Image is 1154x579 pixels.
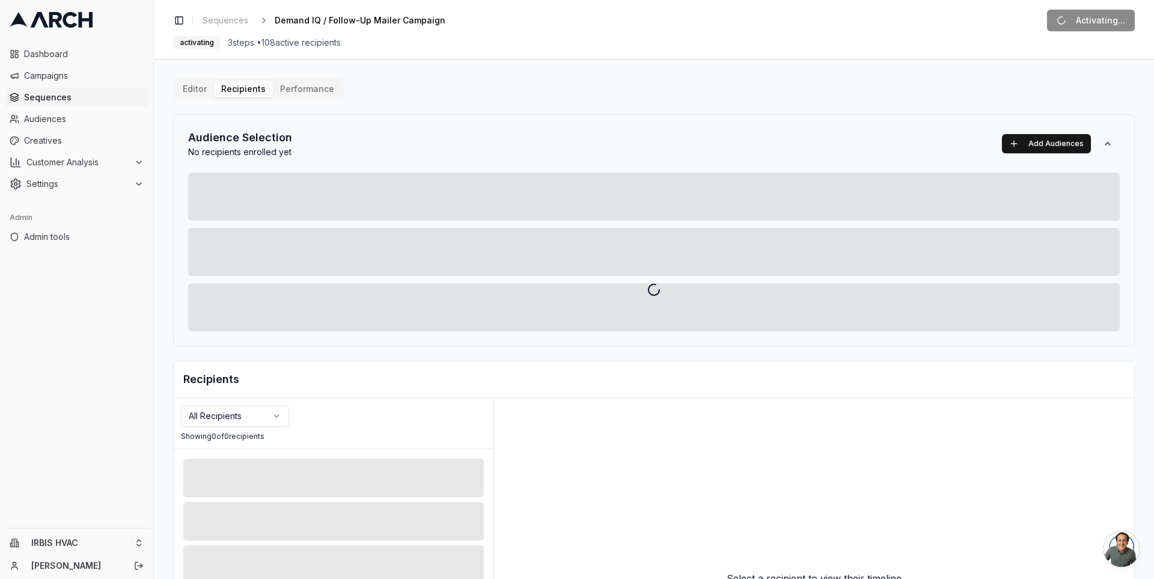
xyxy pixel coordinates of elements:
[5,153,148,172] button: Customer Analysis
[31,560,121,572] a: [PERSON_NAME]
[24,70,144,82] span: Campaigns
[5,44,148,64] a: Dashboard
[130,557,147,574] button: Log out
[5,88,148,107] a: Sequences
[24,91,144,103] span: Sequences
[5,131,148,150] a: Creatives
[5,66,148,85] a: Campaigns
[5,109,148,129] a: Audiences
[26,156,129,168] span: Customer Analysis
[26,178,129,190] span: Settings
[24,231,144,243] span: Admin tools
[1104,531,1140,567] div: Open chat
[5,174,148,194] button: Settings
[31,538,129,548] span: IRBIS HVAC
[5,227,148,247] a: Admin tools
[5,533,148,553] button: IRBIS HVAC
[24,113,144,125] span: Audiences
[5,208,148,227] div: Admin
[24,48,144,60] span: Dashboard
[24,135,144,147] span: Creatives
